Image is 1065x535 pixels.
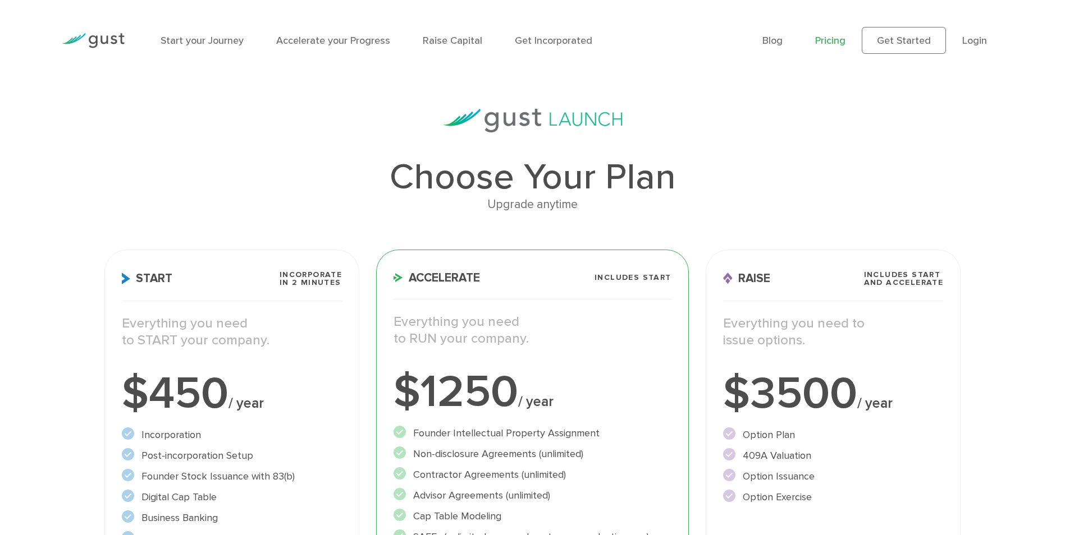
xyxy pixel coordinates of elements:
[122,427,342,442] li: Incorporation
[228,395,264,412] span: / year
[723,490,944,505] li: Option Exercise
[723,371,944,416] div: $3500
[122,448,342,463] li: Post-incorporation Setup
[394,488,671,503] li: Advisor Agreements (unlimited)
[723,427,944,442] li: Option Plan
[443,109,623,132] img: gust-launch-logos.svg
[518,393,554,410] span: / year
[857,395,893,412] span: / year
[122,371,342,416] div: $450
[723,469,944,484] li: Option Issuance
[104,159,961,195] h1: Choose Your Plan
[815,35,845,47] a: Pricing
[122,315,342,349] p: Everything you need to START your company.
[62,33,125,48] img: Gust Logo
[515,35,592,47] a: Get Incorporated
[280,271,342,287] span: Incorporate in 2 Minutes
[122,469,342,484] li: Founder Stock Issuance with 83(b)
[862,27,946,54] a: Get Started
[394,313,671,347] p: Everything you need to RUN your company.
[723,448,944,463] li: 409A Valuation
[161,35,244,47] a: Start your Journey
[595,274,671,282] span: Includes START
[394,446,671,462] li: Non-disclosure Agreements (unlimited)
[394,272,480,284] span: Accelerate
[723,273,733,284] img: Raise Icon
[723,273,770,284] span: Raise
[276,35,390,47] a: Accelerate your Progress
[122,490,342,505] li: Digital Cap Table
[962,35,987,47] a: Login
[394,370,671,414] div: $1250
[122,510,342,525] li: Business Banking
[723,315,944,349] p: Everything you need to issue options.
[762,35,783,47] a: Blog
[394,467,671,482] li: Contractor Agreements (unlimited)
[394,426,671,441] li: Founder Intellectual Property Assignment
[864,271,944,287] span: Includes START and ACCELERATE
[423,35,482,47] a: Raise Capital
[394,509,671,524] li: Cap Table Modeling
[122,273,172,284] span: Start
[394,273,403,282] img: Accelerate Icon
[104,195,961,214] div: Upgrade anytime
[122,273,130,284] img: Start Icon X2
